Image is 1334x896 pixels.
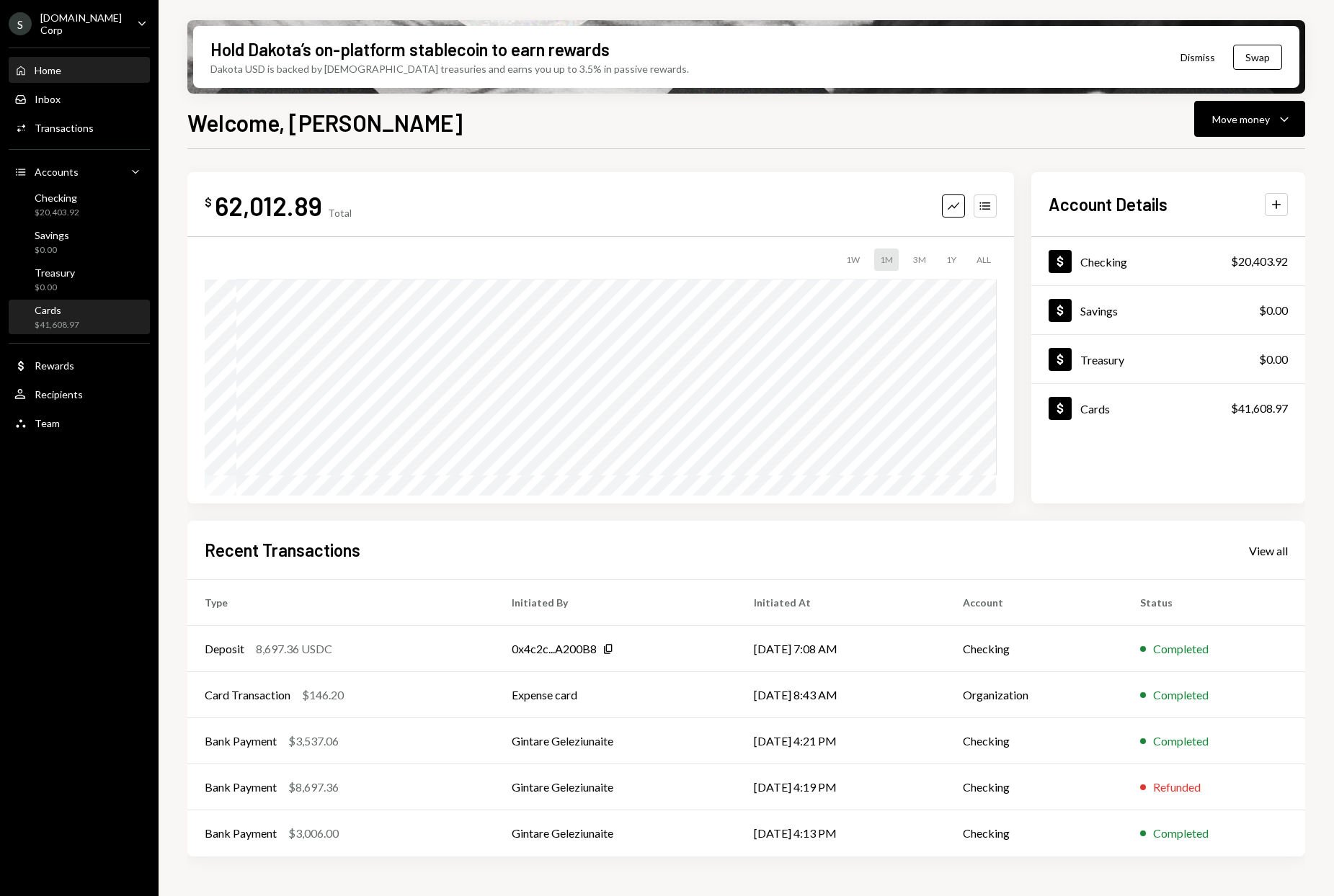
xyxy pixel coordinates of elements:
div: 1Y [941,248,962,271]
div: S [9,12,32,35]
div: Cards [1080,402,1110,416]
div: $ [205,195,212,210]
div: Treasury [35,266,75,279]
div: Completed [1153,686,1209,704]
div: $0.00 [1259,351,1288,368]
a: Savings$0.00 [1031,286,1305,334]
th: Account [946,580,1123,626]
div: Total [328,207,352,219]
div: 3M [907,248,932,271]
a: Home [9,57,150,83]
td: Checking [946,626,1123,672]
td: Checking [946,810,1123,856]
a: Transactions [9,115,150,140]
div: 1W [840,248,866,271]
a: Cards$41,608.97 [9,300,150,334]
a: Team [9,410,150,436]
a: Treasury$0.00 [9,262,150,297]
div: $3,537.06 [288,733,339,750]
td: Checking [946,764,1123,810]
button: Move money [1194,101,1305,137]
div: Hold Dakota’s on-platform stablecoin to earn rewards [210,37,610,61]
a: Checking$20,403.92 [9,187,150,222]
td: [DATE] 4:13 PM [737,810,946,856]
div: Cards [35,304,79,316]
div: Move money [1212,112,1270,127]
div: [DOMAIN_NAME] Corp [40,12,125,36]
div: Checking [1080,255,1127,269]
td: Gintare Geleziunaite [494,718,737,764]
a: Treasury$0.00 [1031,335,1305,383]
button: Dismiss [1162,40,1233,74]
div: 62,012.89 [215,189,322,222]
button: Swap [1233,45,1282,70]
td: Gintare Geleziunaite [494,810,737,856]
th: Type [187,580,494,626]
div: 8,697.36 USDC [256,640,332,658]
div: Card Transaction [205,686,290,704]
div: Rewards [35,359,74,372]
div: $20,403.92 [35,207,79,219]
td: [DATE] 4:21 PM [737,718,946,764]
a: Checking$20,403.92 [1031,237,1305,285]
div: Transactions [35,122,94,134]
div: $146.20 [302,686,344,704]
div: Completed [1153,825,1209,842]
div: ALL [971,248,997,271]
h1: Welcome, [PERSON_NAME] [187,108,463,137]
td: [DATE] 8:43 AM [737,672,946,718]
div: Completed [1153,640,1209,658]
th: Initiated By [494,580,737,626]
div: Bank Payment [205,779,277,796]
div: Team [35,417,60,429]
div: $8,697.36 [288,779,339,796]
a: Cards$41,608.97 [1031,384,1305,432]
div: $41,608.97 [35,319,79,331]
th: Status [1123,580,1305,626]
div: Bank Payment [205,825,277,842]
div: $3,006.00 [288,825,339,842]
td: [DATE] 4:19 PM [737,764,946,810]
div: Checking [35,192,79,204]
div: $20,403.92 [1231,253,1288,270]
div: Home [35,64,61,76]
div: $0.00 [35,244,69,256]
div: $0.00 [35,282,75,294]
th: Initiated At [737,580,946,626]
a: Accounts [9,158,150,184]
td: Expense card [494,672,737,718]
div: Inbox [35,93,61,105]
div: Accounts [35,166,79,178]
a: Savings$0.00 [9,225,150,259]
div: Deposit [205,640,244,658]
a: Inbox [9,86,150,112]
div: $0.00 [1259,302,1288,319]
div: Savings [35,229,69,241]
div: Bank Payment [205,733,277,750]
div: Savings [1080,304,1118,318]
div: Refunded [1153,779,1201,796]
td: [DATE] 7:08 AM [737,626,946,672]
div: Recipients [35,388,83,400]
td: Gintare Geleziunaite [494,764,737,810]
div: Treasury [1080,353,1124,367]
div: View all [1249,544,1288,558]
a: Rewards [9,352,150,378]
td: Organization [946,672,1123,718]
div: 0x4c2c...A200B8 [512,640,597,658]
td: Checking [946,718,1123,764]
div: Completed [1153,733,1209,750]
div: $41,608.97 [1231,400,1288,417]
div: 1M [874,248,899,271]
div: Dakota USD is backed by [DEMOGRAPHIC_DATA] treasuries and earns you up to 3.5% in passive rewards. [210,61,689,76]
a: View all [1249,542,1288,558]
h2: Recent Transactions [205,538,360,562]
h2: Account Details [1049,192,1168,216]
a: Recipients [9,381,150,407]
